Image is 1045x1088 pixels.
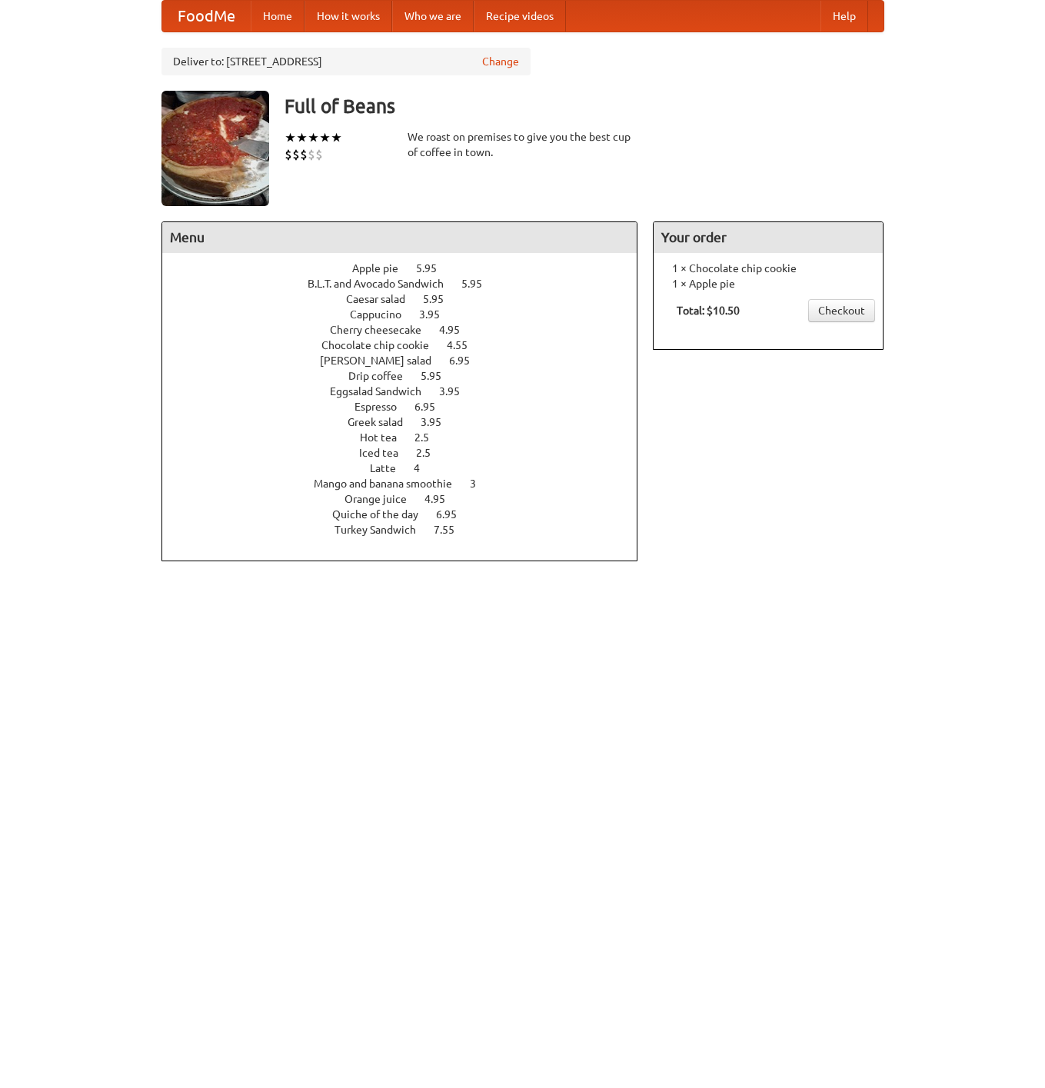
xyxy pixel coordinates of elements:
[447,339,483,351] span: 4.55
[423,293,459,305] span: 5.95
[346,293,472,305] a: Caesar salad 5.95
[330,385,437,398] span: Eggsalad Sandwich
[314,477,504,490] a: Mango and banana smoothie 3
[308,146,315,163] li: $
[320,354,498,367] a: [PERSON_NAME] salad 6.95
[162,222,637,253] h4: Menu
[296,129,308,146] li: ★
[308,278,511,290] a: B.L.T. and Avocado Sandwich 5.95
[292,146,300,163] li: $
[370,462,448,474] a: Latte 4
[354,401,412,413] span: Espresso
[330,324,488,336] a: Cherry cheesecake 4.95
[434,524,470,536] span: 7.55
[350,308,417,321] span: Cappucino
[449,354,485,367] span: 6.95
[474,1,566,32] a: Recipe videos
[808,299,875,322] a: Checkout
[321,339,444,351] span: Chocolate chip cookie
[414,401,451,413] span: 6.95
[439,324,475,336] span: 4.95
[344,493,422,505] span: Orange juice
[408,129,638,160] div: We roast on premises to give you the best cup of coffee in town.
[348,370,470,382] a: Drip coffee 5.95
[677,304,740,317] b: Total: $10.50
[308,278,459,290] span: B.L.T. and Avocado Sandwich
[661,276,875,291] li: 1 × Apple pie
[344,493,474,505] a: Orange juice 4.95
[315,146,323,163] li: $
[285,129,296,146] li: ★
[359,447,414,459] span: Iced tea
[416,262,452,274] span: 5.95
[419,308,455,321] span: 3.95
[354,401,464,413] a: Espresso 6.95
[439,385,475,398] span: 3.95
[305,1,392,32] a: How it works
[414,462,435,474] span: 4
[314,477,468,490] span: Mango and banana smoothie
[436,508,472,521] span: 6.95
[414,431,444,444] span: 2.5
[661,261,875,276] li: 1 × Chocolate chip cookie
[330,324,437,336] span: Cherry cheesecake
[370,462,411,474] span: Latte
[300,146,308,163] li: $
[321,339,496,351] a: Chocolate chip cookie 4.55
[251,1,305,32] a: Home
[352,262,414,274] span: Apple pie
[161,91,269,206] img: angular.jpg
[392,1,474,32] a: Who we are
[352,262,465,274] a: Apple pie 5.95
[319,129,331,146] li: ★
[162,1,251,32] a: FoodMe
[285,91,884,121] h3: Full of Beans
[416,447,446,459] span: 2.5
[359,447,459,459] a: Iced tea 2.5
[348,416,418,428] span: Greek salad
[334,524,483,536] a: Turkey Sandwich 7.55
[421,416,457,428] span: 3.95
[360,431,458,444] a: Hot tea 2.5
[350,308,468,321] a: Cappucino 3.95
[461,278,498,290] span: 5.95
[332,508,434,521] span: Quiche of the day
[320,354,447,367] span: [PERSON_NAME] salad
[421,370,457,382] span: 5.95
[331,129,342,146] li: ★
[330,385,488,398] a: Eggsalad Sandwich 3.95
[654,222,883,253] h4: Your order
[348,416,470,428] a: Greek salad 3.95
[332,508,485,521] a: Quiche of the day 6.95
[308,129,319,146] li: ★
[348,370,418,382] span: Drip coffee
[482,54,519,69] a: Change
[346,293,421,305] span: Caesar salad
[470,477,491,490] span: 3
[820,1,868,32] a: Help
[334,524,431,536] span: Turkey Sandwich
[424,493,461,505] span: 4.95
[285,146,292,163] li: $
[161,48,531,75] div: Deliver to: [STREET_ADDRESS]
[360,431,412,444] span: Hot tea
